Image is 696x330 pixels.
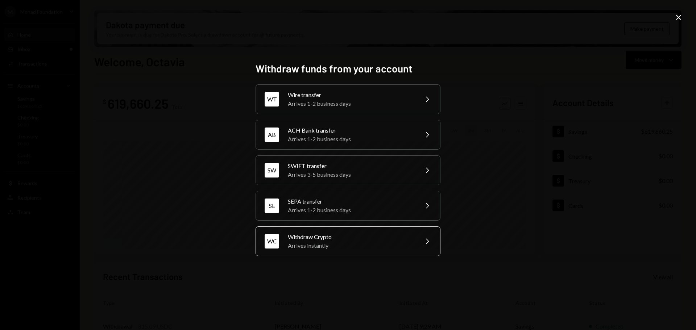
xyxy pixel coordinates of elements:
div: Arrives instantly [288,241,414,250]
div: AB [265,128,279,142]
button: WTWire transferArrives 1-2 business days [256,84,440,114]
div: SW [265,163,279,177]
div: SEPA transfer [288,197,414,206]
div: ACH Bank transfer [288,126,414,135]
button: SESEPA transferArrives 1-2 business days [256,191,440,221]
h2: Withdraw funds from your account [256,62,440,76]
div: Arrives 1-2 business days [288,206,414,214]
div: SE [265,199,279,213]
button: ABACH Bank transferArrives 1-2 business days [256,120,440,150]
div: WC [265,234,279,248]
div: Arrives 3-5 business days [288,170,414,179]
button: WCWithdraw CryptoArrives instantly [256,226,440,256]
div: WT [265,92,279,106]
div: SWIFT transfer [288,162,414,170]
div: Wire transfer [288,91,414,99]
button: SWSWIFT transferArrives 3-5 business days [256,155,440,185]
div: Withdraw Crypto [288,233,414,241]
div: Arrives 1-2 business days [288,135,414,143]
div: Arrives 1-2 business days [288,99,414,108]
